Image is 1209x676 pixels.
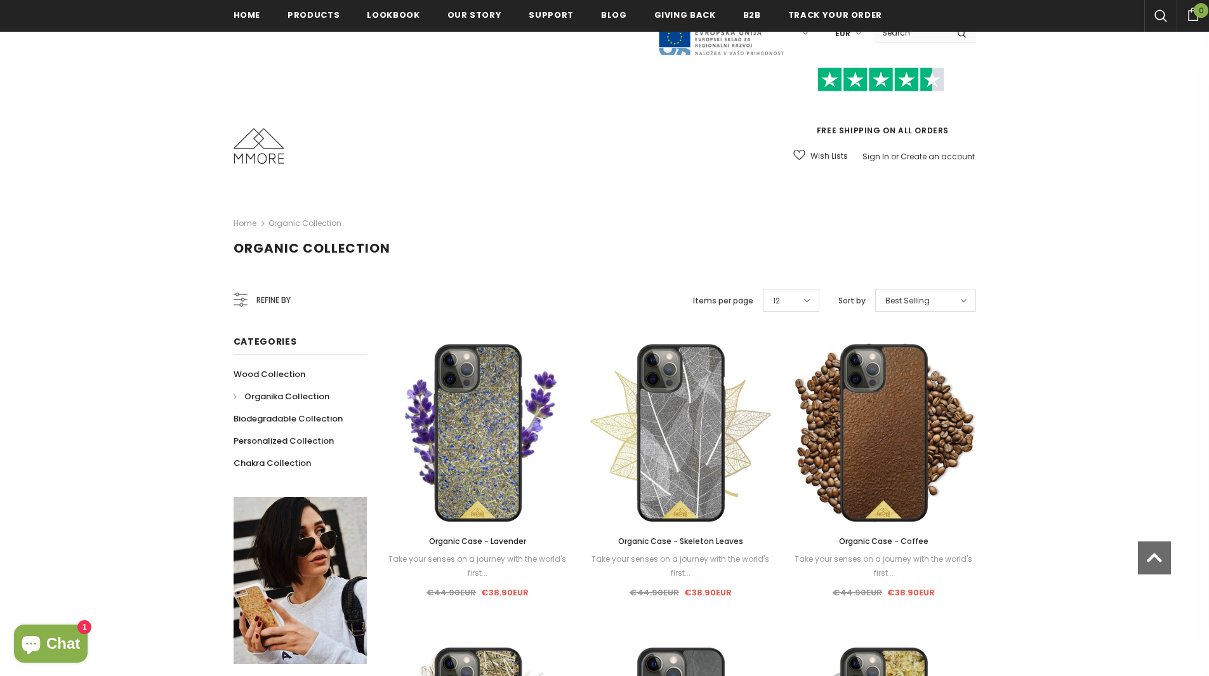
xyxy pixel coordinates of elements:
span: €44.90EUR [630,587,679,599]
span: B2B [743,9,761,21]
span: FREE SHIPPING ON ALL ORDERS [786,73,976,136]
a: Wood Collection [234,363,305,385]
span: 12 [773,295,780,307]
a: Sign In [862,151,889,162]
a: Wish Lists [793,145,848,167]
label: Items per page [693,295,753,307]
span: EUR [835,27,850,40]
a: Personalized Collection [234,430,334,452]
a: Javni Razpis [657,27,784,38]
span: Organic Case - Coffee [839,536,928,547]
span: Products [287,9,340,21]
a: Organic Case - Skeleton Leaves [588,534,772,548]
span: 0 [1194,3,1208,18]
span: Biodegradable Collection [234,413,343,425]
span: Refine by [256,293,291,307]
a: Organic Collection [268,218,341,229]
span: Organic Collection [234,239,390,257]
span: Chakra Collection [234,457,311,469]
div: Take your senses on a journey with the world's first... [791,552,975,580]
a: Biodegradable Collection [234,408,343,430]
input: Search Site [875,23,948,42]
span: €38.90EUR [887,587,935,599]
a: Organika Collection [234,385,329,408]
span: €44.90EUR [833,587,882,599]
a: Create an account [901,151,975,162]
a: Chakra Collection [234,452,311,474]
a: Organic Case - Coffee [791,534,975,548]
a: Home [234,216,256,231]
span: €38.90EUR [684,587,732,599]
span: €38.90EUR [481,587,529,599]
span: Organic Case - Skeleton Leaves [618,536,743,547]
a: Organic Case - Lavender [386,534,570,548]
span: Home [234,9,261,21]
inbox-online-store-chat: Shopify online store chat [10,625,91,666]
img: Trust Pilot Stars [817,67,944,92]
span: €44.90EUR [426,587,476,599]
span: or [891,151,899,162]
span: Lookbook [367,9,420,21]
a: 0 [1177,6,1209,21]
div: Take your senses on a journey with the world's first... [588,552,772,580]
iframe: Customer reviews powered by Trustpilot [786,91,976,124]
span: support [529,9,574,21]
span: Wood Collection [234,368,305,380]
img: MMORE Cases [234,128,284,164]
span: Giving back [654,9,716,21]
span: Blog [601,9,627,21]
span: Categories [234,335,297,348]
span: Best Selling [885,295,930,307]
img: Javni Razpis [657,10,784,56]
span: Organika Collection [244,390,329,402]
label: Sort by [838,295,866,307]
span: Track your order [788,9,882,21]
span: Organic Case - Lavender [429,536,526,547]
span: Personalized Collection [234,435,334,447]
span: Wish Lists [810,150,848,162]
span: Our Story [447,9,502,21]
div: Take your senses on a journey with the world's first... [386,552,570,580]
